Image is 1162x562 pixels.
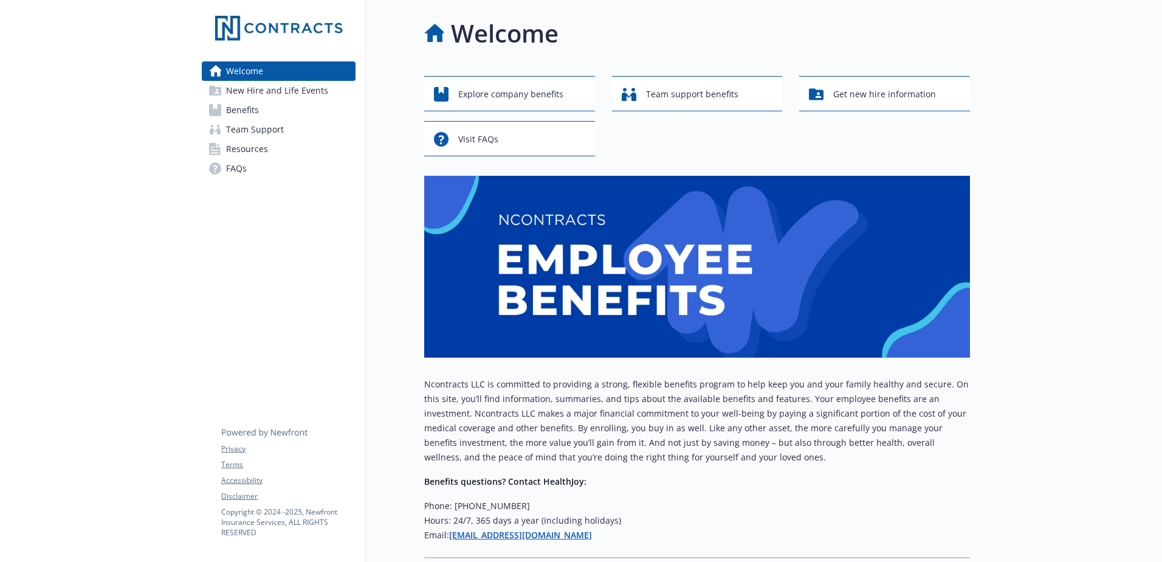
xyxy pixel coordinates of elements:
[202,159,356,178] a: FAQs
[226,100,259,120] span: Benefits
[449,529,592,541] a: [EMAIL_ADDRESS][DOMAIN_NAME]
[221,443,355,454] a: Privacy
[646,83,738,106] span: Team support benefits
[424,377,970,465] p: Ncontracts LLC is committed to providing a strong, flexible benefits program to help keep you and...
[221,507,355,538] p: Copyright © 2024 - 2025 , Newfront Insurance Services, ALL RIGHTS RESERVED
[226,61,263,81] span: Welcome
[612,76,783,111] button: Team support benefits
[221,475,355,486] a: Accessibility
[424,176,970,358] img: overview page banner
[202,120,356,139] a: Team Support
[202,139,356,159] a: Resources
[424,499,970,513] h6: Phone: [PHONE_NUMBER]
[226,159,247,178] span: FAQs
[833,83,936,106] span: Get new hire information
[202,81,356,100] a: New Hire and Life Events
[226,139,268,159] span: Resources
[202,61,356,81] a: Welcome
[424,76,595,111] button: Explore company benefits
[221,491,355,502] a: Disclaimer
[202,100,356,120] a: Benefits
[226,81,328,100] span: New Hire and Life Events
[424,528,970,543] h6: Email:
[424,476,586,487] strong: Benefits questions? Contact HealthJoy:
[458,128,498,151] span: Visit FAQs
[424,513,970,528] h6: Hours: 24/7, 365 days a year (including holidays)​
[451,15,559,52] h1: Welcome
[799,76,970,111] button: Get new hire information
[424,121,595,156] button: Visit FAQs
[226,120,284,139] span: Team Support
[221,459,355,470] a: Terms
[458,83,563,106] span: Explore company benefits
